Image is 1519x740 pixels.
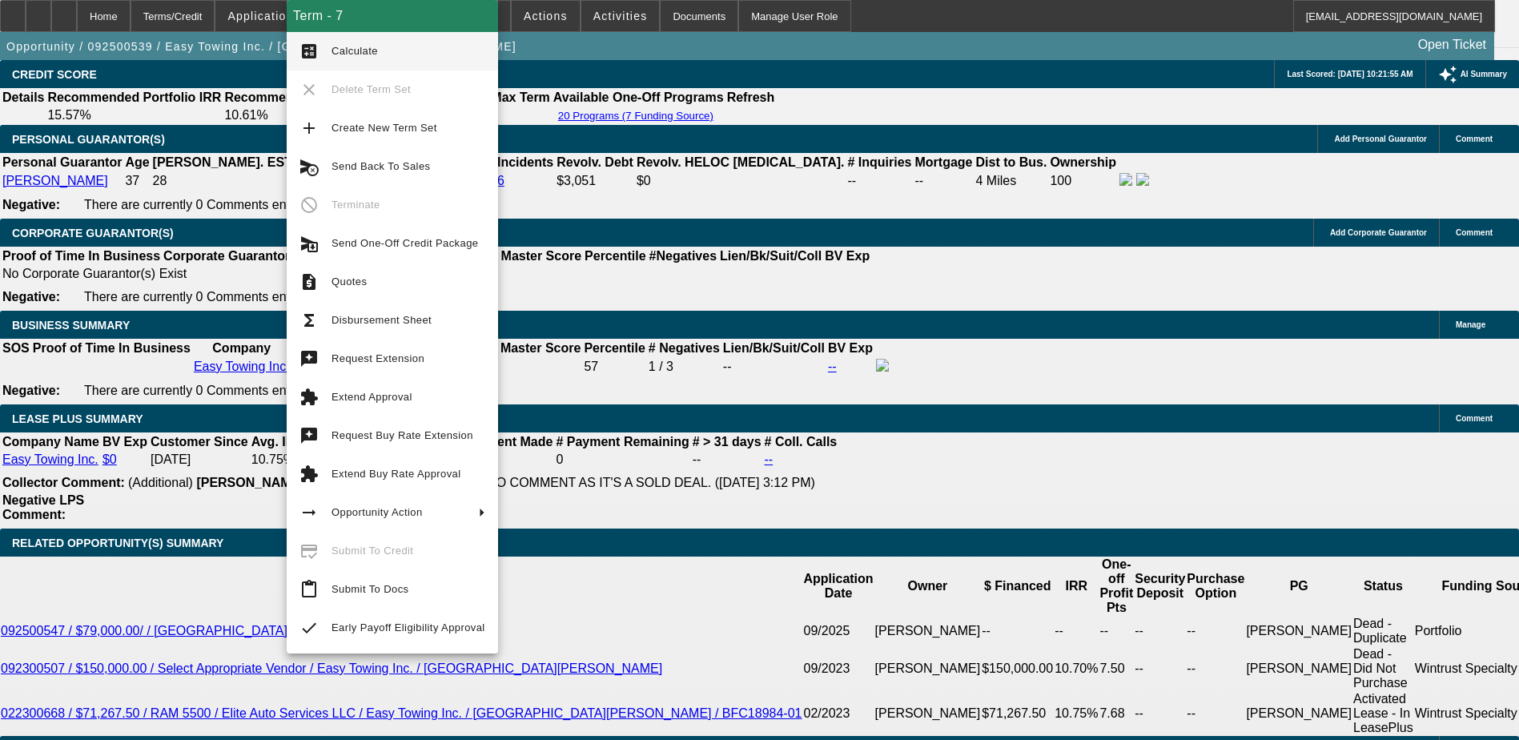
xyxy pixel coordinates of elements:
[802,616,874,646] td: 09/2025
[1119,173,1132,186] img: facebook-icon.png
[1186,646,1245,691] td: --
[299,618,319,637] mat-icon: check
[1134,646,1186,691] td: --
[2,290,60,304] b: Negative:
[1456,320,1485,329] span: Manage
[299,465,319,484] mat-icon: extension
[981,646,1054,691] td: $150,000.00
[46,107,222,123] td: 15.57%
[194,360,290,373] a: Easy Towing Inc.
[1186,616,1245,646] td: --
[102,435,147,448] b: BV Exp
[2,340,30,356] th: SOS
[332,275,367,288] span: Quotes
[497,155,553,169] b: Incidents
[1186,691,1245,736] td: --
[2,435,99,448] b: Company Name
[332,506,423,518] span: Opportunity Action
[1412,31,1493,58] a: Open Ticket
[802,557,874,616] th: Application Date
[251,435,304,448] b: Avg. IRR
[874,691,982,736] td: [PERSON_NAME]
[332,429,473,441] span: Request Buy Rate Extension
[828,341,873,355] b: BV Exp
[1438,65,1457,84] mat-icon: auto_awesome
[299,503,319,522] mat-icon: arrow_right_alt
[593,10,648,22] span: Activities
[12,537,223,549] span: RELATED OPPORTUNITY(S) SUMMARY
[1352,646,1414,691] td: Dead - Did Not Purchase
[46,90,222,106] th: Recommended Portfolio IRR
[1099,691,1134,736] td: 7.68
[802,691,874,736] td: 02/2023
[914,172,974,190] td: --
[847,155,911,169] b: # Inquiries
[1461,70,1507,78] span: AI Summary
[1245,616,1352,646] td: [PERSON_NAME]
[452,452,553,468] td: --
[2,248,161,264] th: Proof of Time In Business
[876,359,889,372] img: facebook-icon.png
[692,452,762,468] td: --
[1054,557,1099,616] th: IRR
[1134,691,1186,736] td: --
[723,341,825,355] b: Lien/Bk/Suit/Coll
[2,493,84,521] b: Negative LPS Comment:
[846,172,912,190] td: --
[1050,155,1116,169] b: Ownership
[6,40,516,53] span: Opportunity / 092500539 / Easy Towing Inc. / [GEOGRAPHIC_DATA][PERSON_NAME]
[1049,172,1117,190] td: 100
[124,172,150,190] td: 37
[332,583,408,595] span: Submit To Docs
[84,198,424,211] span: There are currently 0 Comments entered on this opportunity
[981,616,1054,646] td: --
[556,435,689,448] b: # Payment Remaining
[2,266,877,282] td: No Corporate Guarantor(s) Exist
[524,10,568,22] span: Actions
[1,624,392,637] a: 092500547 / $79,000.00/ / [GEOGRAPHIC_DATA][PERSON_NAME]
[332,314,432,326] span: Disbursement Sheet
[557,155,633,169] b: Revolv. Debt
[2,198,60,211] b: Negative:
[828,360,837,373] a: --
[299,272,319,292] mat-icon: request_quote
[2,90,45,106] th: Details
[1456,414,1493,423] span: Comment
[584,360,645,374] div: 57
[332,237,478,249] span: Send One-Off Credit Package
[1352,557,1414,616] th: Status
[299,157,319,176] mat-icon: cancel_schedule_send
[251,452,305,468] td: 10.75%
[1054,646,1099,691] td: 10.70%
[1245,691,1352,736] td: [PERSON_NAME]
[825,249,870,263] b: BV Exp
[12,68,97,81] span: CREDIT SCORE
[726,90,776,106] th: Refresh
[975,172,1048,190] td: 4 Miles
[2,155,122,169] b: Personal Guarantor
[649,360,720,374] div: 1 / 3
[553,90,725,106] th: Available One-Off Programs
[455,341,581,355] b: Paynet Master Score
[915,155,973,169] b: Mortgage
[163,249,290,263] b: Corporate Guarantor
[332,391,412,403] span: Extend Approval
[1352,616,1414,646] td: Dead - Duplicate
[311,476,814,489] span: NOT ENOUGH PAY HISTORY TO COMMENT AS IT'S A SOLD DEAL. ([DATE] 3:12 PM)
[693,435,762,448] b: # > 31 days
[637,155,845,169] b: Revolv. HELOC [MEDICAL_DATA].
[1099,616,1134,646] td: --
[2,384,60,397] b: Negative:
[12,133,165,146] span: PERSONAL GUARANTOR(S)
[649,341,720,355] b: # Negatives
[2,174,108,187] a: [PERSON_NAME]
[1099,646,1134,691] td: 7.50
[1456,135,1493,143] span: Comment
[981,691,1054,736] td: $71,267.50
[125,155,149,169] b: Age
[151,435,248,448] b: Customer Since
[1099,557,1134,616] th: One-off Profit Pts
[299,42,319,61] mat-icon: calculate
[332,122,437,134] span: Create New Term Set
[765,452,774,466] a: --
